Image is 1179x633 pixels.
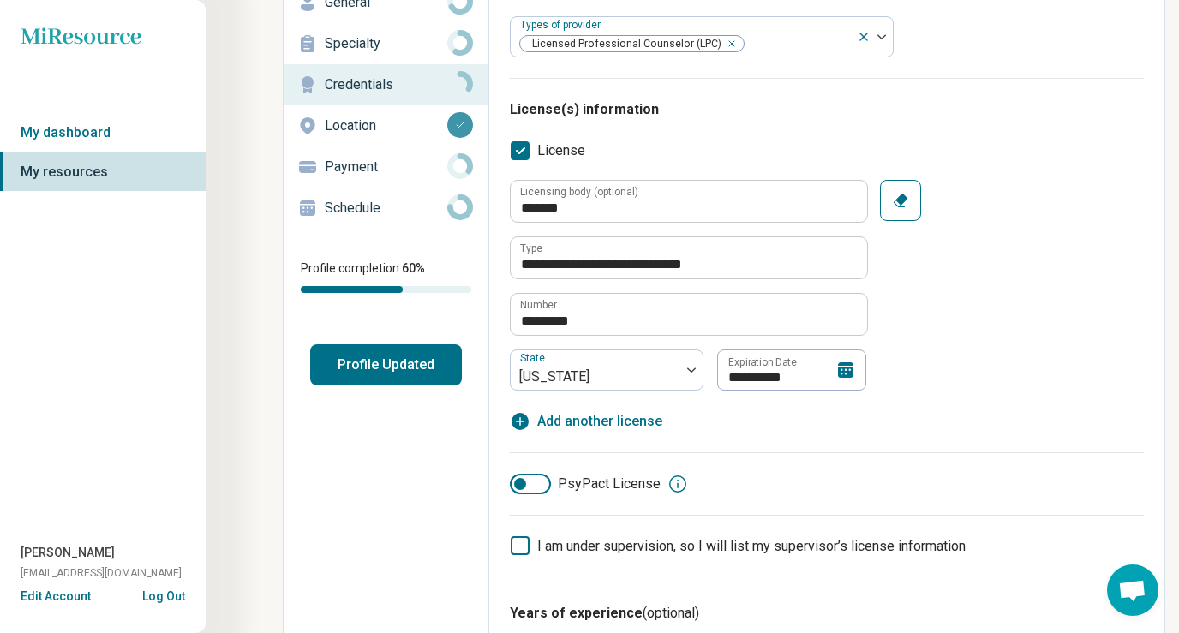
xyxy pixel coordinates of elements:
[520,19,604,31] label: Types of provider
[284,105,488,146] a: Location
[325,157,447,177] p: Payment
[325,33,447,54] p: Specialty
[520,243,542,254] label: Type
[510,99,1144,120] h3: License(s) information
[284,249,488,303] div: Profile completion:
[520,352,548,364] label: State
[301,286,471,293] div: Profile completion
[310,344,462,385] button: Profile Updated
[325,116,447,136] p: Location
[537,411,662,432] span: Add another license
[284,64,488,105] a: Credentials
[510,474,661,494] label: PsyPact License
[325,198,447,218] p: Schedule
[284,23,488,64] a: Specialty
[537,538,966,554] span: I am under supervision, so I will list my supervisor’s license information
[520,300,557,310] label: Number
[520,187,638,197] label: Licensing body (optional)
[21,544,115,562] span: [PERSON_NAME]
[325,75,447,95] p: Credentials
[142,588,185,601] button: Log Out
[511,237,867,278] input: credential.licenses.0.name
[284,188,488,229] a: Schedule
[284,146,488,188] a: Payment
[402,261,425,275] span: 60 %
[520,36,727,52] span: Licensed Professional Counselor (LPC)
[510,603,1144,624] h3: Years of experience
[510,411,662,432] button: Add another license
[21,565,182,581] span: [EMAIL_ADDRESS][DOMAIN_NAME]
[1107,564,1158,616] a: Open chat
[643,605,699,621] span: (optional)
[21,588,91,606] button: Edit Account
[537,140,585,161] span: License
